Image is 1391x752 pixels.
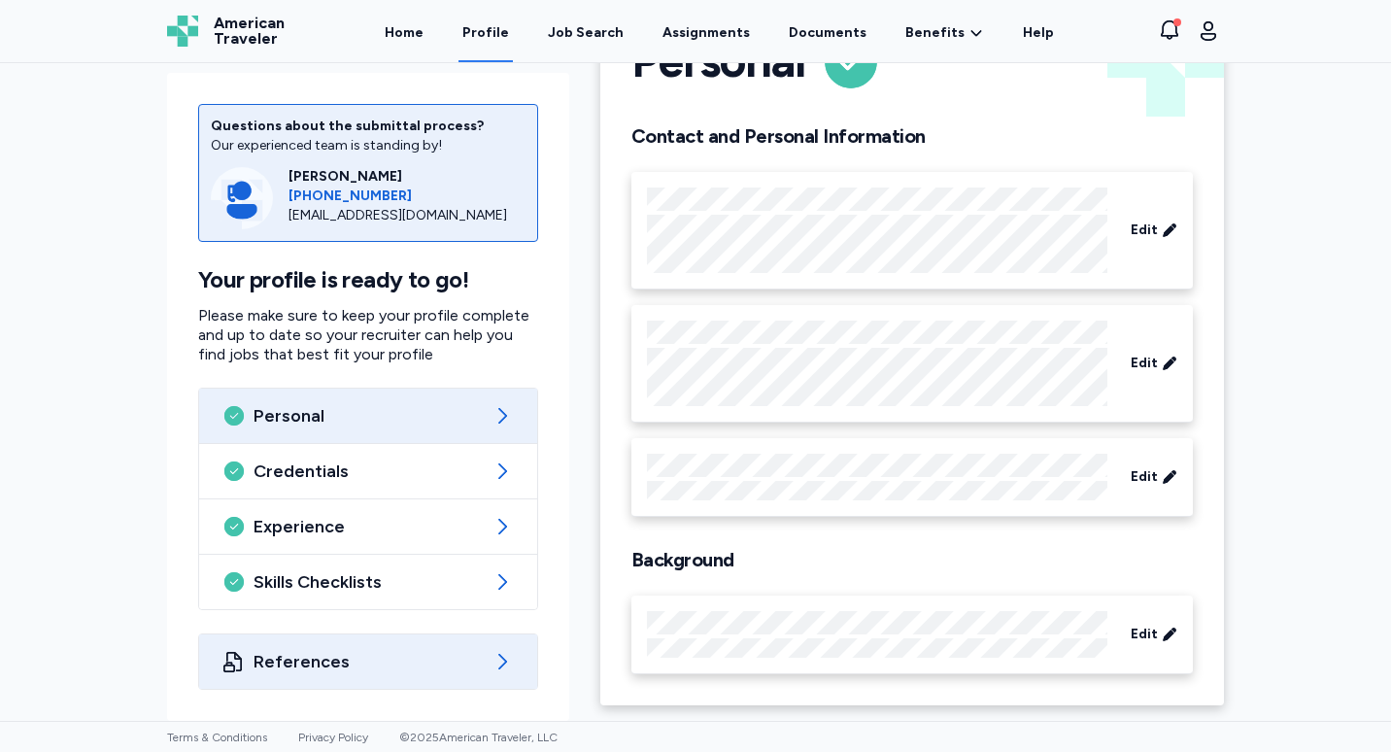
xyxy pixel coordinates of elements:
a: Profile [458,2,513,62]
div: [PERSON_NAME] [288,167,526,187]
span: Personal [254,404,483,427]
div: Edit [631,305,1193,423]
span: Edit [1131,354,1158,373]
div: Our experienced team is standing by! [211,136,526,155]
p: Please make sure to keep your profile complete and up to date so your recruiter can help you find... [198,306,538,364]
h2: Background [631,548,1193,572]
a: [PHONE_NUMBER] [288,187,526,206]
div: Edit [631,596,1193,674]
span: Experience [254,515,483,538]
div: Edit [631,172,1193,290]
span: © 2025 American Traveler, LLC [399,731,558,744]
div: [EMAIL_ADDRESS][DOMAIN_NAME] [288,206,526,225]
span: American Traveler [214,16,285,47]
img: Consultant [211,167,273,229]
img: Logo [167,16,198,47]
span: Skills Checklists [254,570,483,594]
span: Edit [1131,221,1158,240]
a: Privacy Policy [298,731,368,744]
div: Edit [631,438,1193,517]
a: Benefits [905,23,984,43]
div: Questions about the submittal process? [211,117,526,136]
div: Job Search [548,23,624,43]
span: Edit [1131,467,1158,487]
span: Credentials [254,460,483,483]
span: Edit [1131,625,1158,644]
a: Terms & Conditions [167,731,267,744]
span: References [254,650,483,673]
h2: Contact and Personal Information [631,124,1193,149]
h1: Your profile is ready to go! [198,265,538,294]
span: Benefits [905,23,965,43]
